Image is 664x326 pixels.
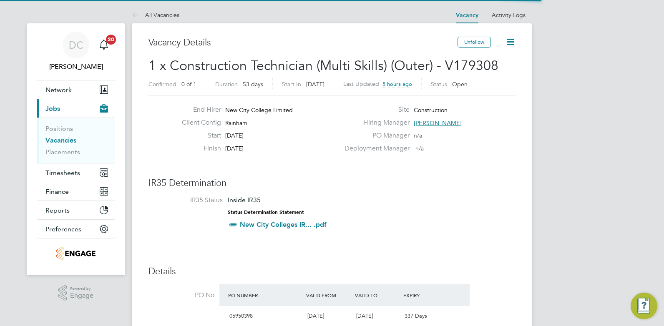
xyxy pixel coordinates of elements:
[70,292,93,299] span: Engage
[340,131,410,140] label: PO Manager
[225,106,293,114] span: New City College Limited
[37,80,115,99] button: Network
[175,118,221,127] label: Client Config
[148,37,458,49] h3: Vacancy Details
[228,209,304,215] strong: Status Determination Statement
[181,80,196,88] span: 0 of 1
[631,293,657,319] button: Engage Resource Center
[132,11,179,19] a: All Vacancies
[215,80,238,88] label: Duration
[27,23,125,275] nav: Main navigation
[356,312,373,319] span: [DATE]
[45,136,76,144] a: Vacancies
[45,105,60,113] span: Jobs
[106,35,116,45] span: 20
[304,288,353,303] div: Valid From
[45,86,72,94] span: Network
[382,80,412,88] span: 5 hours ago
[37,62,115,72] span: Dan Clarke
[414,119,462,127] span: [PERSON_NAME]
[37,163,115,182] button: Timesheets
[458,37,491,48] button: Unfollow
[340,105,410,114] label: Site
[45,125,73,133] a: Positions
[229,312,253,319] span: 05950398
[175,131,221,140] label: Start
[353,288,402,303] div: Valid To
[243,80,263,88] span: 53 days
[228,196,261,204] span: Inside IR35
[226,288,304,303] div: PO Number
[240,221,327,228] a: New City Colleges IR... .pdf
[37,220,115,238] button: Preferences
[456,12,478,19] a: Vacancy
[157,196,223,205] label: IR35 Status
[307,312,324,319] span: [DATE]
[56,247,95,260] img: jjfox-logo-retina.png
[414,106,448,114] span: Construction
[282,80,301,88] label: Start In
[414,132,422,139] span: n/a
[96,32,112,58] a: 20
[175,144,221,153] label: Finish
[148,177,516,189] h3: IR35 Determination
[69,40,83,50] span: DC
[37,32,115,72] a: DC[PERSON_NAME]
[148,80,176,88] label: Confirmed
[405,312,427,319] span: 337 Days
[45,169,80,177] span: Timesheets
[225,145,244,152] span: [DATE]
[401,288,450,303] div: Expiry
[37,201,115,219] button: Reports
[340,118,410,127] label: Hiring Manager
[415,145,424,152] span: n/a
[452,80,468,88] span: Open
[340,144,410,153] label: Deployment Manager
[148,291,214,300] label: PO No
[45,225,81,233] span: Preferences
[343,80,379,88] label: Last Updated
[225,132,244,139] span: [DATE]
[148,266,516,278] h3: Details
[45,148,80,156] a: Placements
[225,119,247,127] span: Rainham
[37,182,115,201] button: Finance
[431,80,447,88] label: Status
[148,58,498,74] span: 1 x Construction Technician (Multi Skills) (Outer) - V179308
[45,206,70,214] span: Reports
[70,285,93,292] span: Powered by
[37,99,115,118] button: Jobs
[37,118,115,163] div: Jobs
[175,105,221,114] label: End Hirer
[45,188,69,196] span: Finance
[306,80,324,88] span: [DATE]
[492,11,526,19] a: Activity Logs
[58,285,94,301] a: Powered byEngage
[37,247,115,260] a: Go to home page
